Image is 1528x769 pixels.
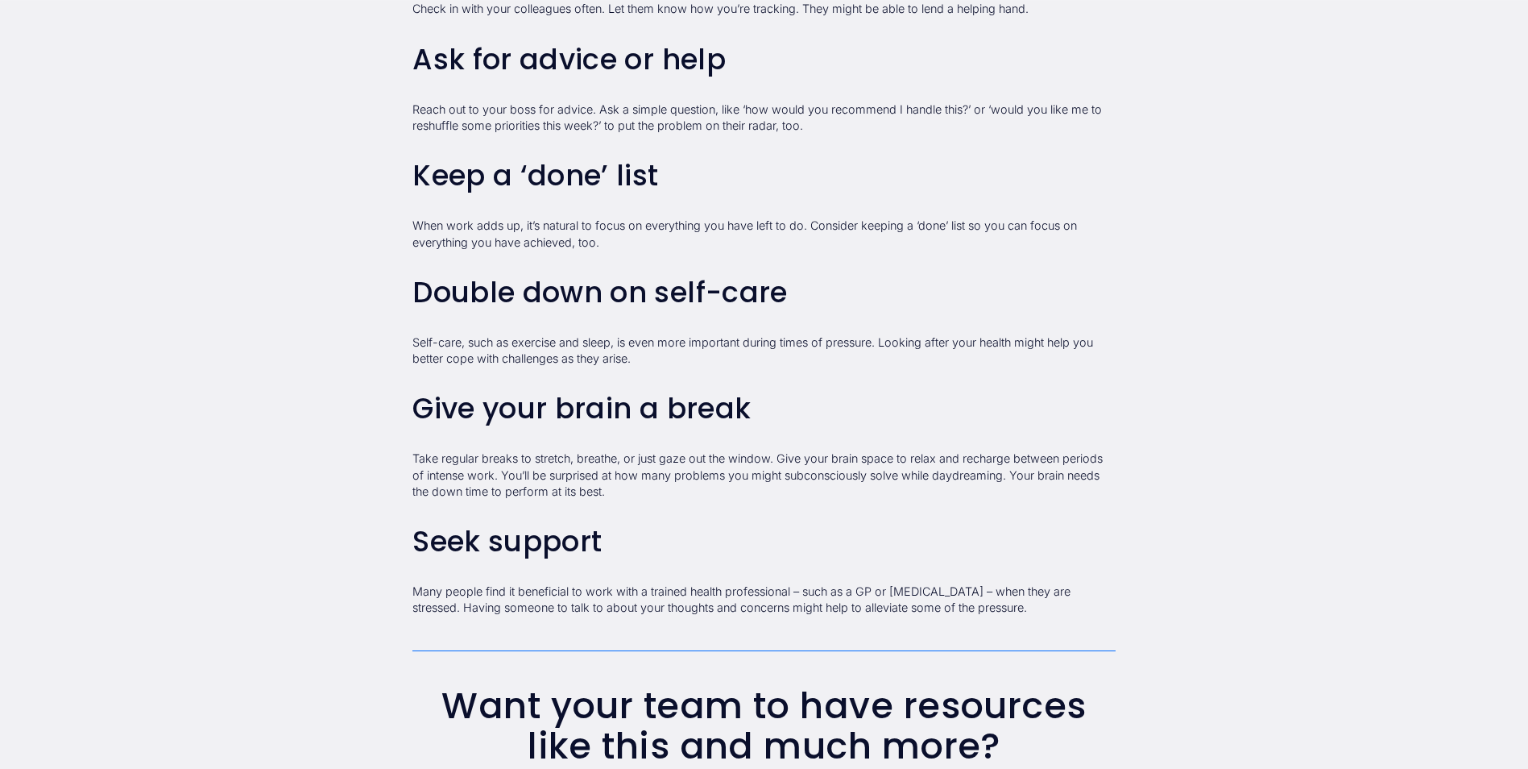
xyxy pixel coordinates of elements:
[412,451,1116,499] p: Take regular breaks to stretch, breathe, or just gaze out the window. Give your brain space to re...
[412,584,1116,616] p: Many people find it beneficial to work with a trained health professional – such as a GP or [MEDI...
[412,1,1116,17] p: Check in with your colleagues often. Let them know how you’re tracking. They might be able to len...
[412,160,1116,192] h3: Keep a ‘done’ list
[412,526,1116,558] h3: Seek support
[412,218,1116,250] p: When work adds up, it’s natural to focus on everything you have left to do. Consider keeping a ‘d...
[412,44,1116,76] h3: Ask for advice or help
[412,393,1116,425] h3: Give your brain a break
[412,335,1116,367] p: Self-care, such as exercise and sleep, is even more important during times of pressure. Looking a...
[412,276,1116,309] h3: Double down on self-care
[412,102,1116,134] p: Reach out to your boss for advice. Ask a simple question, like ‘how would you recommend I handle ...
